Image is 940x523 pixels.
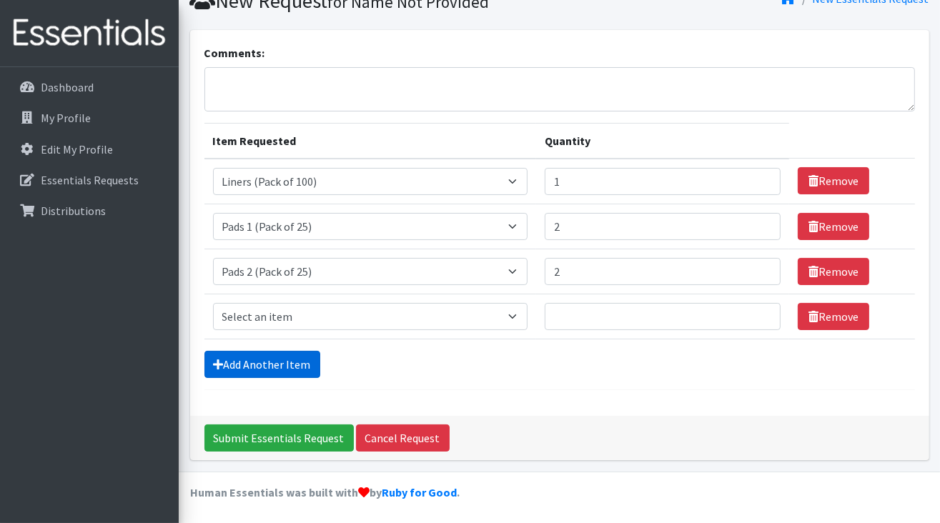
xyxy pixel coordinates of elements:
a: Edit My Profile [6,135,173,164]
img: HumanEssentials [6,9,173,57]
a: Add Another Item [204,351,320,378]
a: Essentials Requests [6,166,173,194]
a: Remove [798,258,869,285]
th: Quantity [536,123,789,159]
a: Distributions [6,196,173,225]
p: Essentials Requests [41,173,139,187]
a: Ruby for Good [382,485,457,499]
th: Item Requested [204,123,537,159]
strong: Human Essentials was built with by . [190,485,460,499]
a: Remove [798,213,869,240]
a: Remove [798,167,869,194]
p: Dashboard [41,80,94,94]
a: Cancel Request [356,424,450,452]
a: Remove [798,303,869,330]
input: Submit Essentials Request [204,424,354,452]
p: Distributions [41,204,106,218]
label: Comments: [204,44,265,61]
p: Edit My Profile [41,142,113,156]
p: My Profile [41,111,91,125]
a: My Profile [6,104,173,132]
a: Dashboard [6,73,173,101]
